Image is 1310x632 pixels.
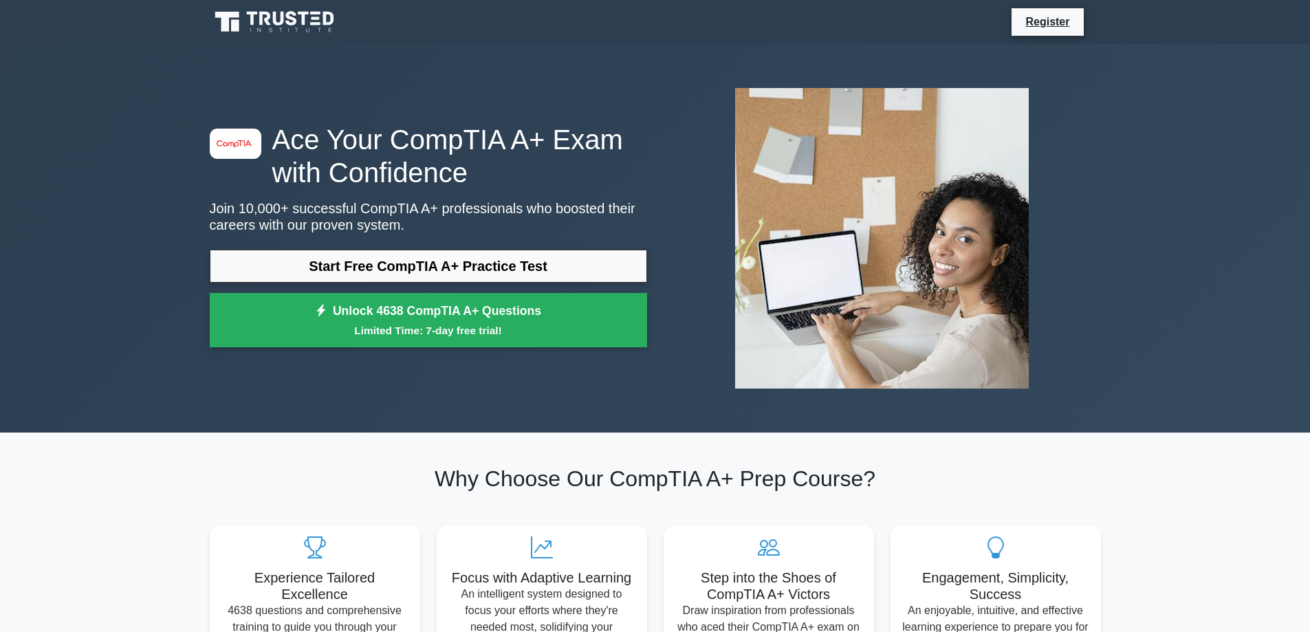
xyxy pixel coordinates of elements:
h1: Ace Your CompTIA A+ Exam with Confidence [210,123,647,189]
h5: Step into the Shoes of CompTIA A+ Victors [675,569,863,602]
a: Register [1017,13,1078,30]
h2: Why Choose Our CompTIA A+ Prep Course? [210,466,1101,492]
a: Unlock 4638 CompTIA A+ QuestionsLimited Time: 7-day free trial! [210,293,647,348]
h5: Focus with Adaptive Learning [448,569,636,586]
a: Start Free CompTIA A+ Practice Test [210,250,647,283]
h5: Engagement, Simplicity, Success [902,569,1090,602]
small: Limited Time: 7-day free trial! [227,323,630,338]
h5: Experience Tailored Excellence [221,569,409,602]
p: Join 10,000+ successful CompTIA A+ professionals who boosted their careers with our proven system. [210,200,647,233]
